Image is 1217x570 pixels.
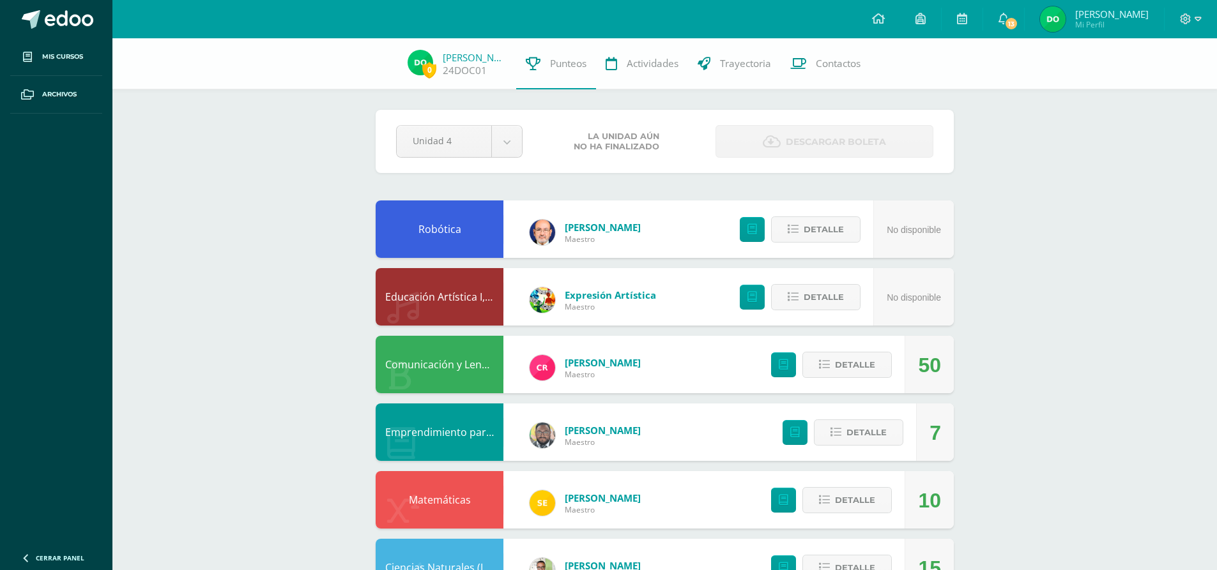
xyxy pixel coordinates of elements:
button: Detalle [814,419,903,446]
a: Actividades [596,38,688,89]
span: Actividades [627,57,678,70]
span: Punteos [550,57,586,70]
span: Mis cursos [42,52,83,62]
span: Archivos [42,89,77,100]
img: 159e24a6ecedfdf8f489544946a573f0.png [530,287,555,313]
a: Archivos [10,76,102,114]
span: Cerrar panel [36,553,84,562]
a: Contactos [781,38,870,89]
img: 712781701cd376c1a616437b5c60ae46.png [530,423,555,448]
div: Comunicación y Lenguaje, Idioma Español [376,336,503,393]
span: [PERSON_NAME] [565,356,641,369]
span: Detalle [804,218,844,241]
a: Unidad 4 [397,126,522,157]
button: Detalle [771,216,861,243]
span: 13 [1004,17,1018,31]
img: 5e20db720a5b619b5c2d760c4d5dd9b7.png [1040,6,1066,32]
div: Emprendimiento para la Productividad [376,403,503,461]
div: 10 [918,472,941,529]
a: Trayectoria [688,38,781,89]
img: 6b7a2a75a6c7e6282b1a1fdce061224c.png [530,220,555,245]
span: La unidad aún no ha finalizado [574,131,659,152]
a: 24DOC01 [443,64,487,77]
span: Descargar boleta [786,126,886,158]
span: Maestro [565,301,656,312]
div: 7 [930,404,941,461]
span: Detalle [846,421,887,444]
img: ab28fb4d7ed199cf7a34bbef56a79c5b.png [530,355,555,380]
div: Robótica [376,200,503,258]
button: Detalle [802,487,892,513]
div: 50 [918,336,941,394]
span: Maestro [565,504,641,515]
span: Detalle [835,488,875,512]
span: Expresión Artística [565,289,656,301]
img: 5e20db720a5b619b5c2d760c4d5dd9b7.png [408,50,433,75]
span: Contactos [816,57,861,70]
span: No disponible [887,292,941,303]
span: [PERSON_NAME] [1075,8,1149,20]
span: [PERSON_NAME] [565,221,641,234]
div: Educación Artística I, Música y Danza [376,268,503,326]
span: [PERSON_NAME] [565,424,641,437]
a: Mis cursos [10,38,102,76]
span: [PERSON_NAME] [565,491,641,504]
div: Matemáticas [376,471,503,529]
a: [PERSON_NAME] [443,51,507,64]
span: Trayectoria [720,57,771,70]
span: Detalle [835,353,875,377]
span: Unidad 4 [413,126,475,156]
span: Maestro [565,437,641,447]
span: No disponible [887,225,941,235]
img: 03c2987289e60ca238394da5f82a525a.png [530,490,555,516]
span: Maestro [565,369,641,380]
span: 0 [422,62,436,78]
span: Mi Perfil [1075,19,1149,30]
button: Detalle [802,352,892,378]
span: Detalle [804,285,844,309]
button: Detalle [771,284,861,310]
a: Punteos [516,38,596,89]
span: Maestro [565,234,641,244]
